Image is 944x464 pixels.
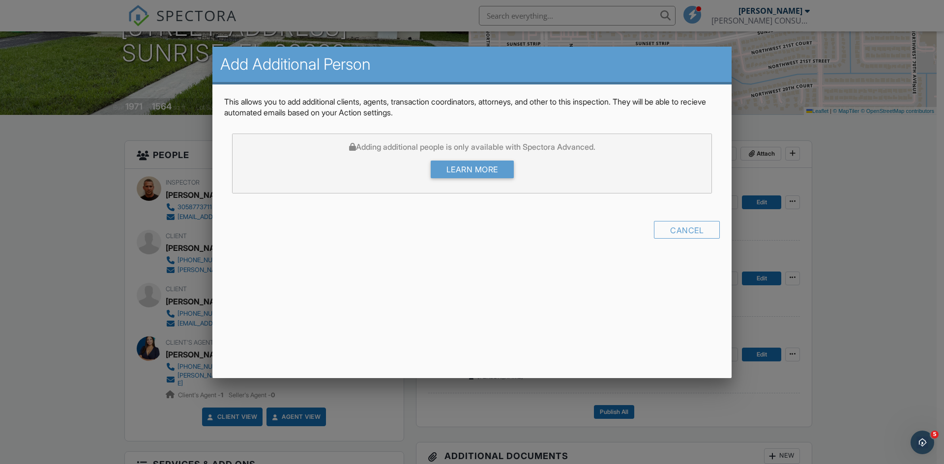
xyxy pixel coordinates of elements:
[911,431,934,454] iframe: Intercom live chat
[431,161,514,178] a: Learn more
[240,141,704,152] div: Adding additional people is only available with Spectora Advanced.
[220,55,724,74] h2: Add Additional Person
[224,96,720,118] p: This allows you to add additional clients, agents, transaction coordinators, attorneys, and other...
[654,221,720,239] div: Cancel
[931,431,939,438] span: 5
